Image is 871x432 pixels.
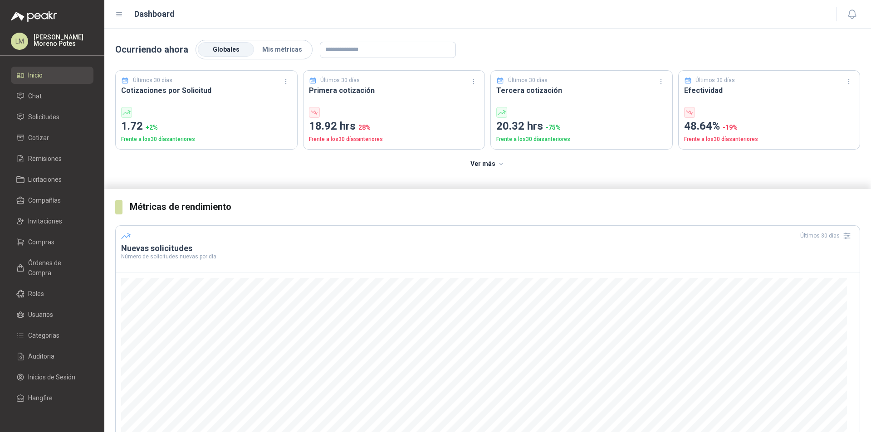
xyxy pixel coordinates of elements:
[134,8,175,20] h1: Dashboard
[465,155,510,173] button: Ver más
[115,43,188,57] p: Ocurriendo ahora
[11,87,93,105] a: Chat
[121,85,292,96] h3: Cotizaciones por Solicitud
[508,76,548,85] p: Últimos 30 días
[28,330,59,340] span: Categorías
[28,393,53,403] span: Hangfire
[11,11,57,22] img: Logo peakr
[11,33,28,50] div: LM
[11,150,93,167] a: Remisiones
[11,254,93,282] a: Órdenes de Compra
[11,108,93,126] a: Solicitudes
[213,46,240,53] span: Globales
[28,195,61,205] span: Compañías
[11,306,93,323] a: Usuarios
[684,85,855,96] h3: Efectividad
[28,91,42,101] span: Chat
[684,135,855,144] p: Frente a los 30 días anteriores
[695,76,735,85] p: Últimos 30 días
[11,213,93,230] a: Invitaciones
[309,135,480,144] p: Frente a los 30 días anteriores
[800,228,854,243] div: Últimos 30 días
[11,369,93,386] a: Inicios de Sesión
[546,124,561,131] span: -75 %
[28,112,59,122] span: Solicitudes
[28,133,49,143] span: Cotizar
[358,124,371,131] span: 28 %
[28,237,54,247] span: Compras
[496,135,667,144] p: Frente a los 30 días anteriores
[34,34,93,47] p: [PERSON_NAME] Moreno Potes
[121,118,292,135] p: 1.72
[320,76,360,85] p: Últimos 30 días
[723,124,738,131] span: -19 %
[121,254,854,259] p: Número de solicitudes nuevas por día
[28,70,43,80] span: Inicio
[309,118,480,135] p: 18.92 hrs
[28,372,75,382] span: Inicios de Sesión
[28,289,44,299] span: Roles
[684,118,855,135] p: 48.64%
[130,200,860,214] h3: Métricas de rendimiento
[11,67,93,84] a: Inicio
[11,348,93,365] a: Auditoria
[262,46,302,53] span: Mis métricas
[11,171,93,188] a: Licitaciones
[28,310,53,320] span: Usuarios
[28,216,62,226] span: Invitaciones
[496,118,667,135] p: 20.32 hrs
[28,154,62,164] span: Remisiones
[28,258,85,278] span: Órdenes de Compra
[28,175,62,184] span: Licitaciones
[309,85,480,96] h3: Primera cotización
[496,85,667,96] h3: Tercera cotización
[11,285,93,302] a: Roles
[121,135,292,144] p: Frente a los 30 días anteriores
[28,351,54,361] span: Auditoria
[11,327,93,344] a: Categorías
[11,192,93,209] a: Compañías
[11,389,93,407] a: Hangfire
[146,124,158,131] span: + 2 %
[121,243,854,254] h3: Nuevas solicitudes
[11,233,93,251] a: Compras
[11,129,93,146] a: Cotizar
[133,76,172,85] p: Últimos 30 días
